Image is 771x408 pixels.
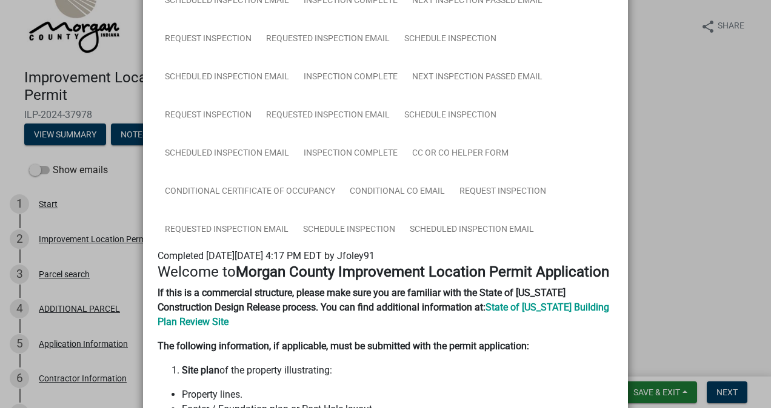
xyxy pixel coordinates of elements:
[158,20,259,59] a: Request Inspection
[402,211,541,249] a: Scheduled Inspection Email
[296,134,405,173] a: Inspection Complete
[158,134,296,173] a: Scheduled Inspection Email
[405,134,516,173] a: CC or CO Helper Form
[397,20,504,59] a: Schedule Inspection
[397,96,504,135] a: Schedule Inspection
[182,387,613,402] li: Property lines.
[158,301,609,327] a: State of [US_STATE] Building Plan Review Site
[158,96,259,135] a: Request Inspection
[158,58,296,97] a: Scheduled Inspection Email
[296,211,402,249] a: Schedule Inspection
[158,340,529,352] strong: The following information, if applicable, must be submitted with the permit application:
[158,173,342,211] a: Conditional Certificate of Occupancy
[158,287,566,313] strong: If this is a commercial structure, please make sure you are familiar with the State of [US_STATE]...
[342,173,452,211] a: Conditional CO Email
[296,58,405,97] a: Inspection Complete
[158,211,296,249] a: Requested Inspection Email
[405,58,550,97] a: Next Inspection Passed Email
[236,263,609,280] strong: Morgan County Improvement Location Permit Application
[259,96,397,135] a: Requested Inspection Email
[452,173,553,211] a: Request Inspection
[158,250,375,262] span: Completed [DATE][DATE] 4:17 PM EDT by Jfoley91
[158,263,613,281] h4: Welcome to
[182,363,613,378] li: of the property illustrating:
[259,20,397,59] a: Requested Inspection Email
[182,364,219,376] strong: Site plan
